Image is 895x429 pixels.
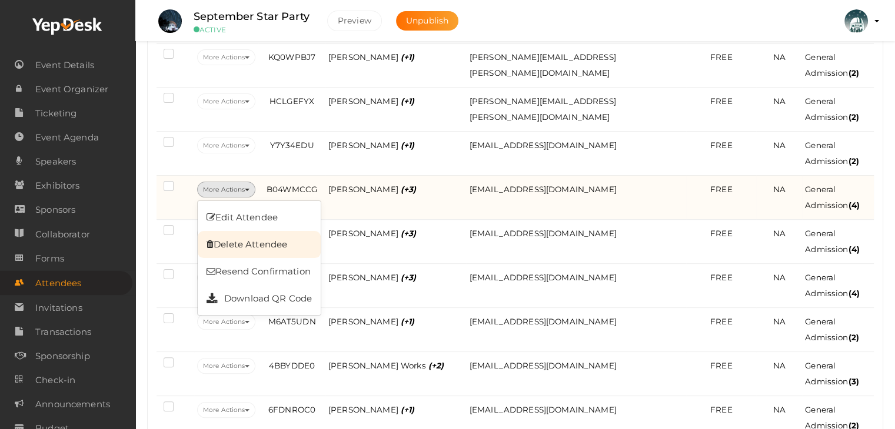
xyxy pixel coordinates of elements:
[35,393,110,416] span: Announcements
[848,333,859,342] b: (2)
[35,174,79,197] span: Exhibitors
[35,223,90,246] span: Collaborator
[848,68,859,78] b: (2)
[198,258,321,285] a: Resend Confirmation
[35,126,99,149] span: Event Agenda
[35,102,76,125] span: Ticketing
[158,9,182,33] img: 7MAUYWPU_small.jpeg
[328,405,415,414] span: [PERSON_NAME]
[805,185,860,210] span: General Admission
[470,140,617,150] span: [EMAIL_ADDRESS][DOMAIN_NAME]
[35,272,81,295] span: Attendees
[401,52,415,62] i: (+1)
[773,96,786,106] span: NA
[35,53,94,77] span: Event Details
[401,273,417,282] i: (+3)
[401,229,417,238] i: (+3)
[198,285,321,312] a: Download QR Code
[197,49,255,65] button: More Actions
[710,185,733,194] span: FREE
[401,185,417,194] i: (+3)
[35,296,82,320] span: Invitations
[470,229,617,238] span: [EMAIL_ADDRESS][DOMAIN_NAME]
[328,229,417,238] span: [PERSON_NAME]
[327,11,382,31] button: Preview
[396,11,458,31] button: Unpublish
[470,273,617,282] span: [EMAIL_ADDRESS][DOMAIN_NAME]
[35,198,75,222] span: Sponsors
[35,320,91,344] span: Transactions
[197,402,255,418] button: More Actions
[197,138,255,153] button: More Actions
[848,244,859,254] b: (4)
[270,96,314,106] span: HCLGEFYX
[194,8,310,25] label: September Star Party
[401,96,415,106] i: (+1)
[268,317,316,326] span: M6AT5UDN
[470,96,616,122] span: [PERSON_NAME][EMAIL_ADDRESS][PERSON_NAME][DOMAIN_NAME]
[35,368,75,392] span: Check-in
[328,185,417,194] span: [PERSON_NAME]
[328,140,415,150] span: [PERSON_NAME]
[470,185,617,194] span: [EMAIL_ADDRESS][DOMAIN_NAME]
[773,229,786,238] span: NA
[198,204,321,231] a: Edit Attendee
[35,247,64,270] span: Forms
[805,317,859,342] span: General Admission
[773,52,786,62] span: NA
[197,182,255,197] button: More Actions
[328,52,415,62] span: [PERSON_NAME]
[401,140,415,150] i: (+1)
[269,361,315,370] span: 4BBYDDE0
[328,361,444,370] span: [PERSON_NAME] Works
[328,96,415,106] span: [PERSON_NAME]
[270,140,314,150] span: Y7Y34EDU
[470,405,617,414] span: [EMAIL_ADDRESS][DOMAIN_NAME]
[267,185,317,194] span: B04WMCCG
[470,317,617,326] span: [EMAIL_ADDRESS][DOMAIN_NAME]
[710,140,733,150] span: FREE
[198,231,321,258] a: Delete Attendee
[710,405,733,414] span: FREE
[710,96,733,106] span: FREE
[848,112,859,122] b: (2)
[470,361,617,370] span: [EMAIL_ADDRESS][DOMAIN_NAME]
[35,150,76,173] span: Speakers
[197,93,255,109] button: More Actions
[710,273,733,282] span: FREE
[848,200,859,210] b: (4)
[710,317,733,326] span: FREE
[35,344,90,368] span: Sponsorship
[805,52,859,78] span: General Admission
[194,25,310,34] small: ACTIVE
[773,405,786,414] span: NA
[805,140,859,166] span: General Admission
[773,273,786,282] span: NA
[773,185,786,194] span: NA
[197,314,255,330] button: More Actions
[710,229,733,238] span: FREE
[470,52,616,78] span: [PERSON_NAME][EMAIL_ADDRESS][PERSON_NAME][DOMAIN_NAME]
[197,358,255,374] button: More Actions
[428,361,444,370] i: (+2)
[773,140,786,150] span: NA
[710,361,733,370] span: FREE
[848,156,859,166] b: (2)
[773,317,786,326] span: NA
[805,361,859,386] span: General Admission
[328,317,415,326] span: [PERSON_NAME]
[328,273,417,282] span: [PERSON_NAME]
[268,405,315,414] span: 6FDNROC0
[805,273,860,298] span: General Admission
[710,52,733,62] span: FREE
[848,289,859,298] b: (4)
[805,96,859,122] span: General Admission
[401,317,415,326] i: (+1)
[35,78,108,101] span: Event Organizer
[406,15,448,26] span: Unpublish
[401,405,415,414] i: (+1)
[773,361,786,370] span: NA
[844,9,868,33] img: KH323LD6_small.jpeg
[268,52,315,62] span: KQ0WPBJ7
[848,377,859,386] b: (3)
